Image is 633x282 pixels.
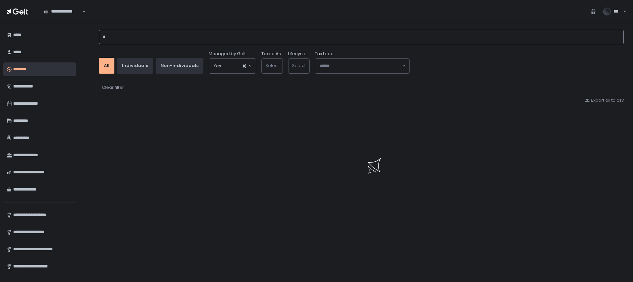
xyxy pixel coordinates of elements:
div: Non-Individuals [161,63,198,69]
button: Individuals [117,58,153,74]
button: Clear Selected [243,64,246,68]
div: All [104,63,109,69]
span: Managed by Gelt [209,51,246,57]
div: Search for option [209,59,256,73]
div: Search for option [40,5,86,18]
label: Taxed As [261,51,281,57]
span: Select [292,62,306,69]
input: Search for option [221,63,242,69]
input: Search for option [320,63,402,69]
input: Search for option [81,8,82,15]
div: Clear filter [102,85,124,90]
label: Lifecycle [288,51,307,57]
div: Search for option [315,59,409,73]
span: Tax Lead [315,51,334,57]
span: Select [265,62,279,69]
button: Export all to csv [585,97,624,103]
button: Non-Individuals [156,58,203,74]
span: Yes [214,63,221,69]
div: Individuals [122,63,148,69]
button: All [99,58,114,74]
button: Clear filter [102,84,124,91]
